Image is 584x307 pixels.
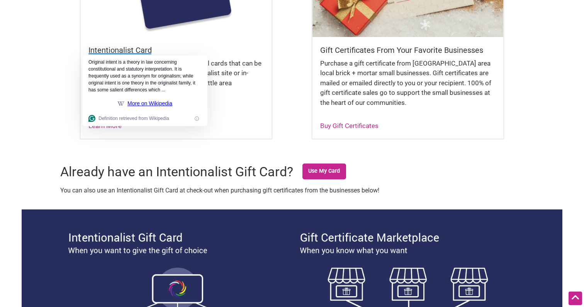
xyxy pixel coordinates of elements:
[302,164,346,179] a: Use My Card
[569,292,582,305] div: Scroll Back to Top
[320,122,379,130] a: Buy Gift Certificates
[88,122,122,130] a: Learn More
[60,164,293,179] h1: Already have an Intentionalist Gift Card?
[320,59,496,116] div: Purchase a gift certificate from [GEOGRAPHIC_DATA] area local brick + mortar small businesses. Gi...
[60,186,524,196] p: You can also use an Intentionalist Gift Card at check-out when purchasing gift certificates from ...
[88,45,264,56] h5: Intentionalist Card
[320,45,496,56] h5: Gift Certificates From Your Favorite Businesses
